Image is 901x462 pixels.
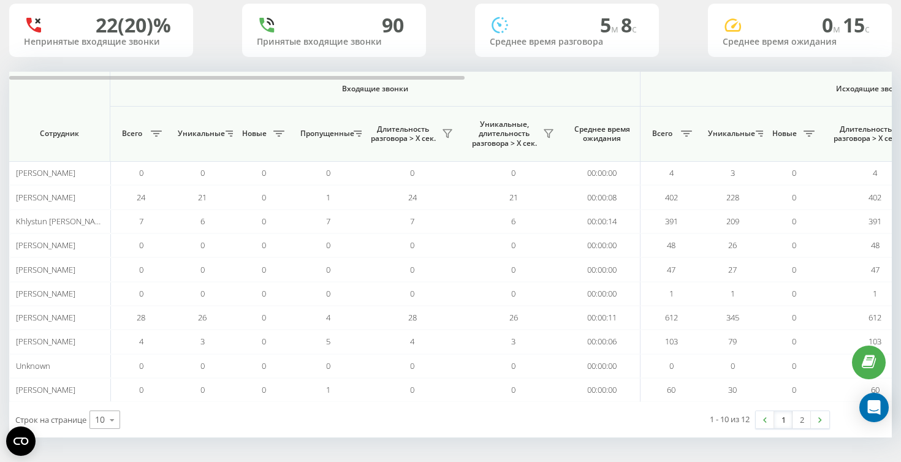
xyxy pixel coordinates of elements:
[137,192,145,203] span: 24
[511,167,515,178] span: 0
[728,336,737,347] span: 79
[669,288,674,299] span: 1
[564,306,641,330] td: 00:00:11
[843,12,870,38] span: 15
[24,37,178,47] div: Непринятые входящие звонки
[410,167,414,178] span: 0
[137,312,145,323] span: 28
[139,336,143,347] span: 4
[139,384,143,395] span: 0
[792,384,796,395] span: 0
[200,264,205,275] span: 0
[611,22,621,36] span: м
[647,129,677,138] span: Всего
[792,312,796,323] span: 0
[665,192,678,203] span: 402
[564,330,641,354] td: 00:00:06
[731,288,735,299] span: 1
[490,37,644,47] div: Среднее время разговора
[726,192,739,203] span: 228
[239,129,270,138] span: Новые
[257,37,411,47] div: Принятые входящие звонки
[511,360,515,371] span: 0
[509,312,518,323] span: 26
[198,192,207,203] span: 21
[873,167,877,178] span: 4
[621,12,637,38] span: 8
[792,336,796,347] span: 0
[665,336,678,347] span: 103
[731,167,735,178] span: 3
[16,312,75,323] span: [PERSON_NAME]
[726,312,739,323] span: 345
[792,288,796,299] span: 0
[873,288,877,299] span: 1
[382,13,404,37] div: 90
[262,312,266,323] span: 0
[665,216,678,227] span: 391
[667,384,675,395] span: 60
[326,264,330,275] span: 0
[16,167,75,178] span: [PERSON_NAME]
[262,192,266,203] span: 0
[326,240,330,251] span: 0
[564,233,641,257] td: 00:00:00
[869,312,881,323] span: 612
[564,282,641,306] td: 00:00:00
[728,384,737,395] span: 30
[116,129,147,138] span: Всего
[16,192,75,203] span: [PERSON_NAME]
[326,312,330,323] span: 4
[511,216,515,227] span: 6
[16,288,75,299] span: [PERSON_NAME]
[16,336,75,347] span: [PERSON_NAME]
[15,414,86,425] span: Строк на странице
[16,360,50,371] span: Unknown
[726,216,739,227] span: 209
[410,360,414,371] span: 0
[16,384,75,395] span: [PERSON_NAME]
[410,336,414,347] span: 4
[871,240,880,251] span: 48
[200,288,205,299] span: 0
[792,360,796,371] span: 0
[262,384,266,395] span: 0
[410,216,414,227] span: 7
[564,161,641,185] td: 00:00:00
[871,264,880,275] span: 47
[16,240,75,251] span: [PERSON_NAME]
[708,129,752,138] span: Уникальные
[16,264,75,275] span: [PERSON_NAME]
[326,360,330,371] span: 0
[410,264,414,275] span: 0
[139,240,143,251] span: 0
[96,13,171,37] div: 22 (20)%
[792,216,796,227] span: 0
[139,167,143,178] span: 0
[262,264,266,275] span: 0
[509,192,518,203] span: 21
[511,384,515,395] span: 0
[262,288,266,299] span: 0
[200,336,205,347] span: 3
[710,413,750,425] div: 1 - 10 из 12
[667,240,675,251] span: 48
[511,264,515,275] span: 0
[178,129,222,138] span: Уникальные
[869,336,881,347] span: 103
[865,22,870,36] span: c
[573,124,631,143] span: Среднее время ожидания
[792,264,796,275] span: 0
[16,216,108,227] span: Khlystun [PERSON_NAME]
[326,216,330,227] span: 7
[728,264,737,275] span: 27
[262,167,266,178] span: 0
[792,240,796,251] span: 0
[326,384,330,395] span: 1
[200,167,205,178] span: 0
[632,22,637,36] span: c
[792,167,796,178] span: 0
[564,185,641,209] td: 00:00:08
[6,426,36,456] button: Open CMP widget
[600,12,621,38] span: 5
